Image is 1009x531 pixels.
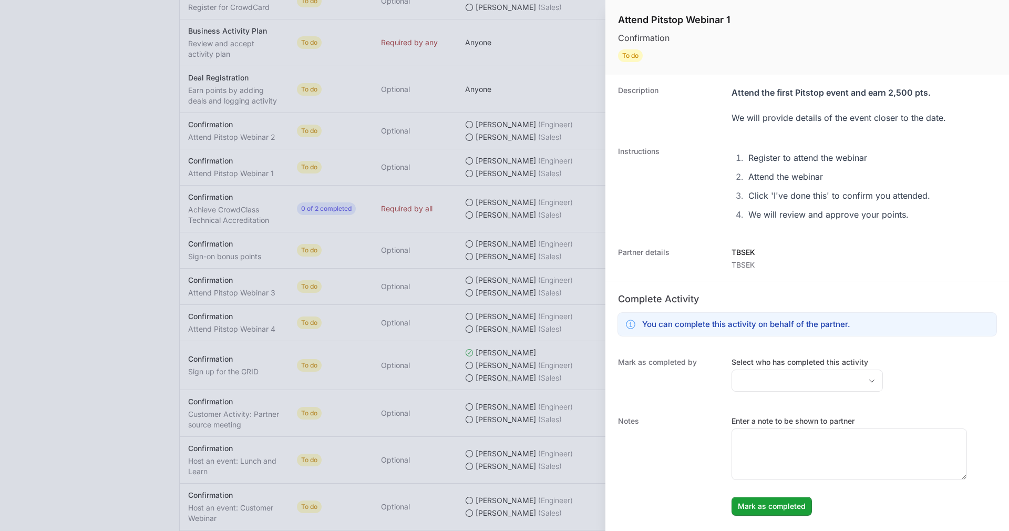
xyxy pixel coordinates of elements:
dt: Mark as completed by [618,357,719,395]
h2: Complete Activity [618,292,996,307]
button: Mark as completed [732,497,812,516]
h3: You can complete this activity on behalf of the partner. [642,318,850,331]
dt: Partner details [618,247,719,270]
span: Mark as completed [738,500,806,513]
p: TBSEK [732,247,755,258]
div: Open [861,370,882,391]
h1: Attend Pitstop Webinar 1 [618,13,730,27]
dt: Notes [618,416,719,516]
dt: Instructions [618,146,719,226]
li: Register to attend the webinar [745,150,930,165]
p: Confirmation [618,32,730,44]
li: Attend the webinar [745,169,930,184]
li: Click 'I've done this' to confirm you attended. [745,188,930,203]
li: We will review and approve your points. [745,207,930,222]
dt: Description [618,85,719,125]
p: TBSEK [732,260,755,270]
label: Enter a note to be shown to partner [732,416,967,426]
label: Select who has completed this activity [732,357,883,367]
div: Attend the first Pitstop event and earn 2,500 pts. [732,85,946,100]
div: We will provide details of the event closer to the date. [732,110,946,125]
